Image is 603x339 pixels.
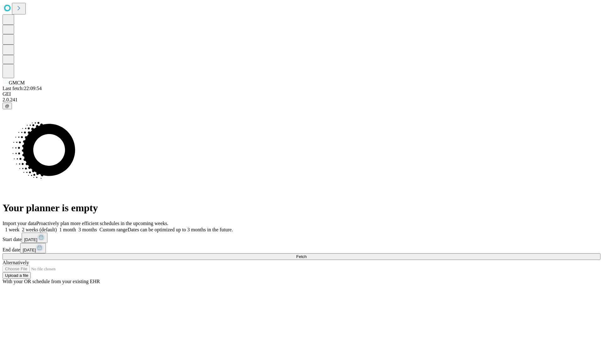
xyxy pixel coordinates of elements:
[3,260,29,265] span: Alternatively
[20,243,46,253] button: [DATE]
[296,254,307,259] span: Fetch
[3,272,31,279] button: Upload a file
[79,227,97,232] span: 3 months
[3,97,600,103] div: 2.0.241
[36,221,168,226] span: Proactively plan more efficient schedules in the upcoming weeks.
[3,279,100,284] span: With your OR schedule from your existing EHR
[3,253,600,260] button: Fetch
[3,221,36,226] span: Import your data
[5,227,19,232] span: 1 week
[100,227,128,232] span: Custom range
[3,103,12,109] button: @
[9,80,25,85] span: GMCM
[23,248,36,252] span: [DATE]
[128,227,233,232] span: Dates can be optimized up to 3 months in the future.
[3,202,600,214] h1: Your planner is empty
[24,237,37,242] span: [DATE]
[22,233,47,243] button: [DATE]
[59,227,76,232] span: 1 month
[3,86,42,91] span: Last fetch: 22:09:54
[3,233,600,243] div: Start date
[3,91,600,97] div: GEI
[22,227,57,232] span: 2 weeks (default)
[5,104,9,108] span: @
[3,243,600,253] div: End date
